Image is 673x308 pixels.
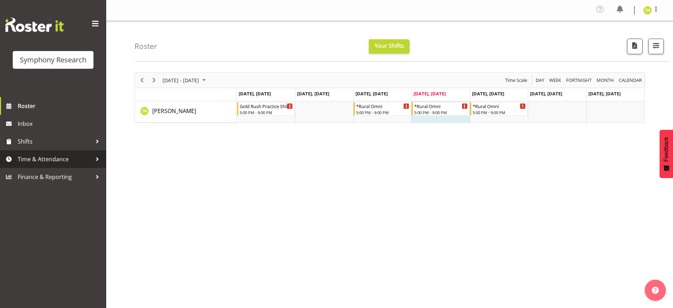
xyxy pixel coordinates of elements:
h4: Roster [135,42,157,50]
span: [DATE], [DATE] [588,90,621,97]
button: Next [149,76,159,85]
span: Time & Attendance [18,154,92,164]
span: Your Shifts [375,42,404,50]
img: help-xxl-2.png [652,287,659,294]
div: Tristan Healley"s event - *Rural Omni Begin From Friday, August 29, 2025 at 5:00:00 PM GMT+12:00 ... [470,102,527,116]
img: Rosterit website logo [5,18,64,32]
div: Tristan Healley"s event - *Rural Omni Begin From Wednesday, August 27, 2025 at 5:00:00 PM GMT+12:... [354,102,411,116]
span: [DATE], [DATE] [239,90,271,97]
img: tristan-healley11868.jpg [643,6,652,15]
button: Timeline Day [535,76,546,85]
span: Roster [18,101,103,111]
td: Tristan Healley resource [135,101,237,123]
div: *Rural Omni [414,102,467,110]
div: Previous [136,73,148,88]
span: Day [535,76,545,85]
div: Symphony Research [20,55,86,65]
button: Month [618,76,643,85]
span: calendar [618,76,643,85]
div: 5:00 PM - 9:00 PM [414,110,467,115]
span: [DATE], [DATE] [355,90,388,97]
div: Tristan Healley"s event - *Rural Omni Begin From Thursday, August 28, 2025 at 5:00:00 PM GMT+12:0... [412,102,469,116]
span: Feedback [663,137,669,162]
span: Finance & Reporting [18,172,92,182]
div: Next [148,73,160,88]
span: [DATE] - [DATE] [162,76,200,85]
span: [DATE], [DATE] [297,90,329,97]
div: 5:00 PM - 9:00 PM [473,110,526,115]
button: Filter Shifts [648,39,664,54]
span: Fortnight [565,76,592,85]
div: Timeline Week of August 28, 2025 [135,72,645,123]
span: Month [596,76,615,85]
a: [PERSON_NAME] [152,107,196,115]
button: Fortnight [565,76,593,85]
div: *Rural Omni [473,102,526,110]
button: August 25 - 31, 2025 [161,76,209,85]
span: Inbox [18,118,103,129]
div: Gold Rush Practice Shift [240,102,293,110]
span: Week [548,76,562,85]
button: Your Shifts [369,39,410,54]
table: Timeline Week of August 28, 2025 [237,101,644,123]
span: [DATE], [DATE] [414,90,446,97]
button: Previous [137,76,147,85]
div: 5:00 PM - 9:00 PM [356,110,409,115]
button: Download a PDF of the roster according to the set date range. [627,39,643,54]
span: [DATE], [DATE] [472,90,504,97]
button: Timeline Week [548,76,563,85]
span: [DATE], [DATE] [530,90,562,97]
button: Timeline Month [595,76,615,85]
button: Time Scale [504,76,529,85]
div: Tristan Healley"s event - Gold Rush Practice Shift Begin From Monday, August 25, 2025 at 5:00:00 ... [237,102,295,116]
div: *Rural Omni [356,102,409,110]
button: Feedback - Show survey [660,130,673,178]
div: 5:00 PM - 9:00 PM [240,110,293,115]
span: Shifts [18,136,92,147]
